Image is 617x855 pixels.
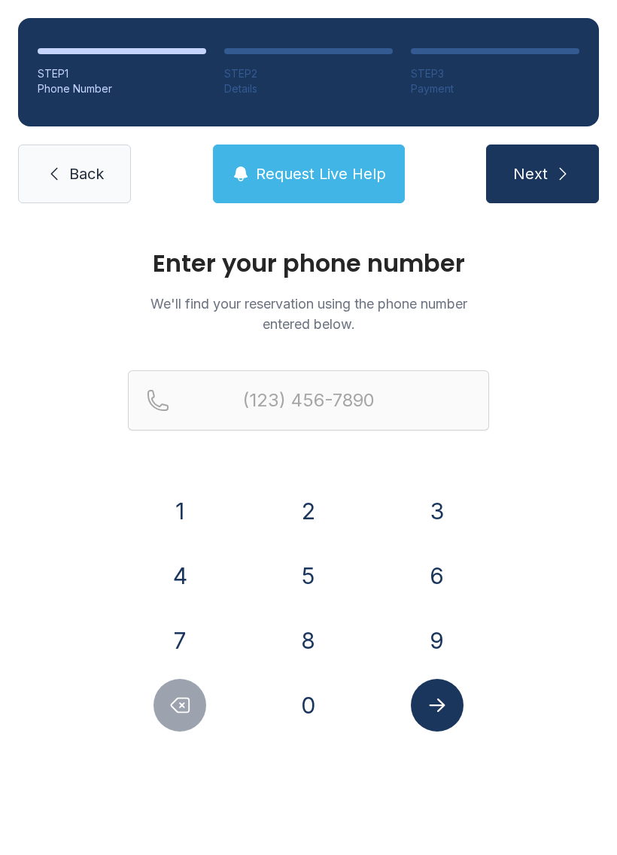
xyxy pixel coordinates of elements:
[153,679,206,732] button: Delete number
[128,251,489,275] h1: Enter your phone number
[153,549,206,602] button: 4
[282,485,335,537] button: 2
[38,66,206,81] div: STEP 1
[69,163,104,184] span: Back
[411,614,464,667] button: 9
[282,614,335,667] button: 8
[224,66,393,81] div: STEP 2
[153,485,206,537] button: 1
[38,81,206,96] div: Phone Number
[411,485,464,537] button: 3
[128,294,489,334] p: We'll find your reservation using the phone number entered below.
[256,163,386,184] span: Request Live Help
[128,370,489,431] input: Reservation phone number
[513,163,548,184] span: Next
[153,614,206,667] button: 7
[411,66,579,81] div: STEP 3
[411,549,464,602] button: 6
[411,81,579,96] div: Payment
[224,81,393,96] div: Details
[411,679,464,732] button: Submit lookup form
[282,679,335,732] button: 0
[282,549,335,602] button: 5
